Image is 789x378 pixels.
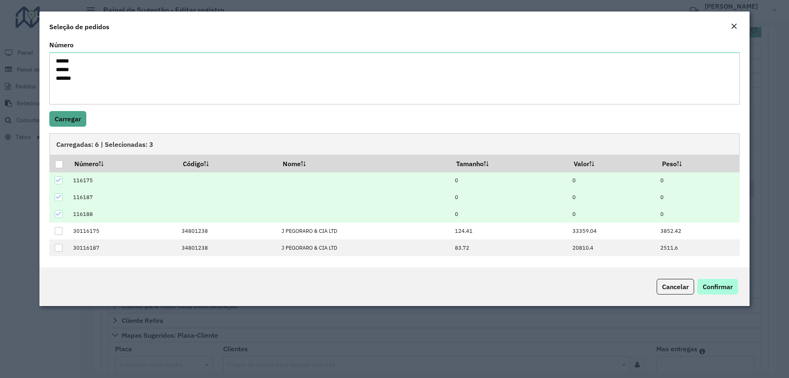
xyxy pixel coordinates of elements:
td: 116187 [69,189,177,206]
span: Cancelar [662,283,689,291]
span: Confirmar [703,283,733,291]
td: 2511.6 [656,239,740,256]
td: 5023.2 [656,256,740,273]
td: J PEGORARO & CIA LTD [277,256,451,273]
td: 34801238 [178,223,277,239]
td: 33359.04 [568,223,656,239]
td: 0 [656,189,740,206]
h4: Seleção de pedidos [49,22,109,32]
button: Confirmar [697,279,738,295]
td: 0 [450,172,568,189]
th: Nome [277,155,451,172]
td: 30116175 [69,223,177,239]
td: 41620.8 [568,256,656,273]
td: 116188 [69,206,177,223]
td: 0 [450,206,568,223]
th: Peso [656,155,740,172]
td: 83.72 [450,239,568,256]
td: 0 [656,172,740,189]
td: 167.44 [450,256,568,273]
td: 0 [568,172,656,189]
td: J PEGORARO & CIA LTD [277,239,451,256]
td: 0 [568,206,656,223]
button: Close [728,21,740,32]
div: Carregadas: 6 | Selecionadas: 3 [49,133,740,155]
td: 3852.42 [656,223,740,239]
td: J PEGORARO & CIA LTD [277,223,451,239]
th: Código [178,155,277,172]
td: 116175 [69,172,177,189]
td: 20810.4 [568,239,656,256]
td: 30116188 [69,256,177,273]
button: Carregar [49,111,86,127]
td: 124.41 [450,223,568,239]
button: Cancelar [657,279,694,295]
td: 0 [656,206,740,223]
td: 34801238 [178,239,277,256]
th: Tamanho [450,155,568,172]
td: 0 [568,189,656,206]
th: Número [69,155,177,172]
th: Valor [568,155,656,172]
td: 34801238 [178,256,277,273]
td: 0 [450,189,568,206]
label: Número [49,40,74,50]
em: Fechar [731,23,737,30]
td: 30116187 [69,239,177,256]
